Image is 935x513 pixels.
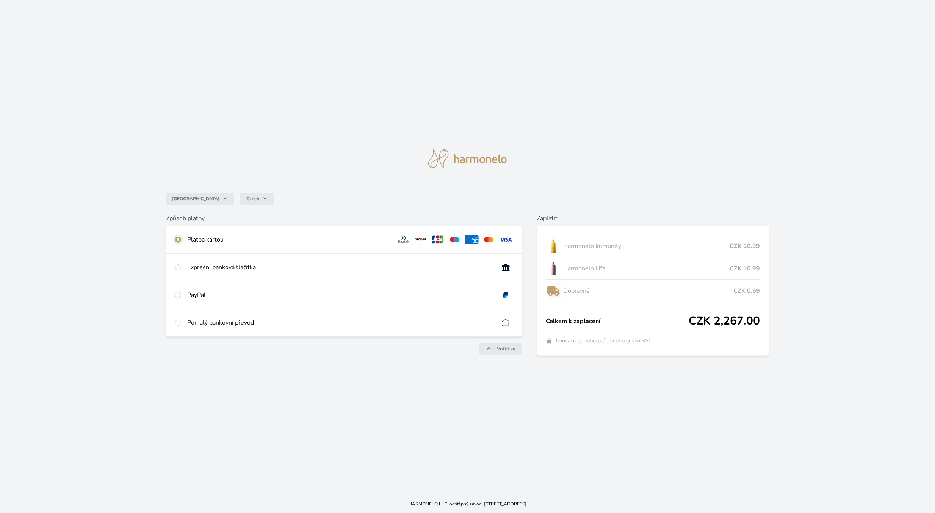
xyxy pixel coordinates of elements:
div: Pomalý bankovní převod [187,318,493,327]
button: [GEOGRAPHIC_DATA] [166,193,234,205]
img: CLEAN_LIFE_se_stinem_x-lo.jpg [546,259,561,278]
h6: Způsob platby [166,214,522,223]
img: paypal.svg [499,290,513,300]
img: IMMUNITY_se_stinem_x-lo.jpg [546,237,561,256]
span: [GEOGRAPHIC_DATA] [172,196,219,202]
span: Harmonelo Immunity [564,242,730,251]
span: CZK 0.69 [733,286,760,295]
img: logo.svg [428,149,507,168]
div: Expresní banková tlačítka [187,263,493,272]
span: CZK 10.99 [730,264,760,273]
span: Celkem k zaplacení [546,317,689,326]
span: CZK 2,267.00 [689,314,760,328]
img: maestro.svg [448,235,462,244]
div: Platba kartou [187,235,390,244]
a: Vrátit se [479,343,522,355]
img: mc.svg [482,235,496,244]
div: PayPal [187,290,493,300]
h6: Zaplatit [537,214,769,223]
span: CZK 10.99 [730,242,760,251]
span: Transakce je zabezpečena připojením SSL [555,337,652,345]
img: bankTransfer_IBAN.svg [499,318,513,327]
img: onlineBanking_CZ.svg [499,263,513,272]
span: Dopravné [564,286,734,295]
img: amex.svg [465,235,479,244]
img: delivery-lo.png [546,281,561,300]
img: diners.svg [396,235,410,244]
span: Harmonelo Life [564,264,730,273]
button: Czech [240,193,274,205]
img: visa.svg [499,235,513,244]
img: discover.svg [413,235,428,244]
span: Czech [246,196,259,202]
span: Vrátit se [497,346,516,352]
img: jcb.svg [431,235,445,244]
